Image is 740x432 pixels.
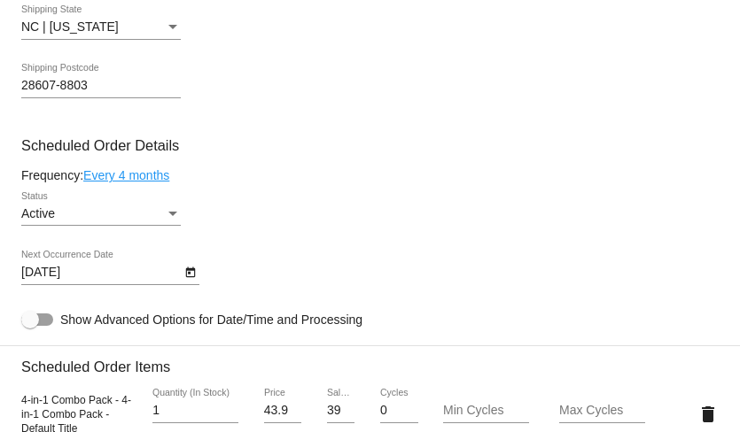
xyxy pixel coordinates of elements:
input: Cycles [380,404,418,418]
input: Min Cycles [443,404,529,418]
a: Every 4 months [83,168,169,182]
h3: Scheduled Order Details [21,137,719,154]
h3: Scheduled Order Items [21,345,719,375]
span: Show Advanced Options for Date/Time and Processing [60,311,362,328]
input: Max Cycles [559,404,645,418]
input: Sale Price [327,404,354,418]
button: Open calendar [181,262,199,281]
input: Shipping Postcode [21,79,181,93]
div: Frequency: [21,168,719,182]
input: Quantity (In Stock) [152,404,238,418]
mat-icon: delete [697,404,719,425]
span: NC | [US_STATE] [21,19,119,34]
input: Price [264,404,302,418]
span: Active [21,206,55,220]
input: Next Occurrence Date [21,266,181,280]
mat-select: Shipping State [21,20,181,35]
mat-select: Status [21,207,181,221]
